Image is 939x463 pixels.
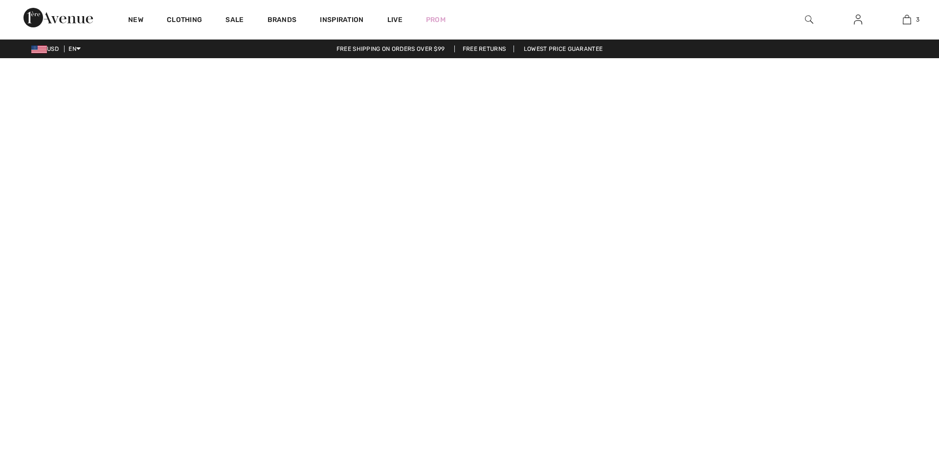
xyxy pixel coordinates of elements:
[268,16,297,26] a: Brands
[903,14,911,25] img: My Bag
[854,14,862,25] img: My Info
[68,45,81,52] span: EN
[320,16,363,26] span: Inspiration
[916,15,919,24] span: 3
[128,16,143,26] a: New
[23,8,93,27] img: 1ère Avenue
[387,15,402,25] a: Live
[454,45,514,52] a: Free Returns
[31,45,47,53] img: US Dollar
[426,15,446,25] a: Prom
[846,14,870,26] a: Sign In
[805,14,813,25] img: search the website
[329,45,453,52] a: Free shipping on orders over $99
[883,14,931,25] a: 3
[167,16,202,26] a: Clothing
[31,45,63,52] span: USD
[516,45,611,52] a: Lowest Price Guarantee
[225,16,244,26] a: Sale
